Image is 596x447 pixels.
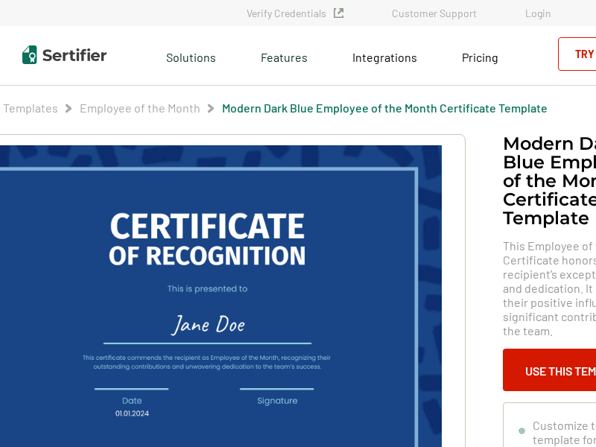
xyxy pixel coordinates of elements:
span: Integrations [352,50,417,64]
span: Solutions [166,46,216,65]
a: Modern Dark Blue Employee of the Month Certificate Template [222,101,548,115]
a: Pricing [462,46,498,65]
span: Features [261,46,308,65]
img: Sertifier | Digital Credentialing Platform [22,45,107,64]
a: Integrations [352,46,417,65]
a: Verify Credentials [247,7,343,19]
a: Customer Support [392,7,477,19]
a: Login [525,7,551,19]
span: Pricing [462,50,498,64]
a: Employee of the Month [80,101,200,115]
img: Verified [334,8,343,18]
